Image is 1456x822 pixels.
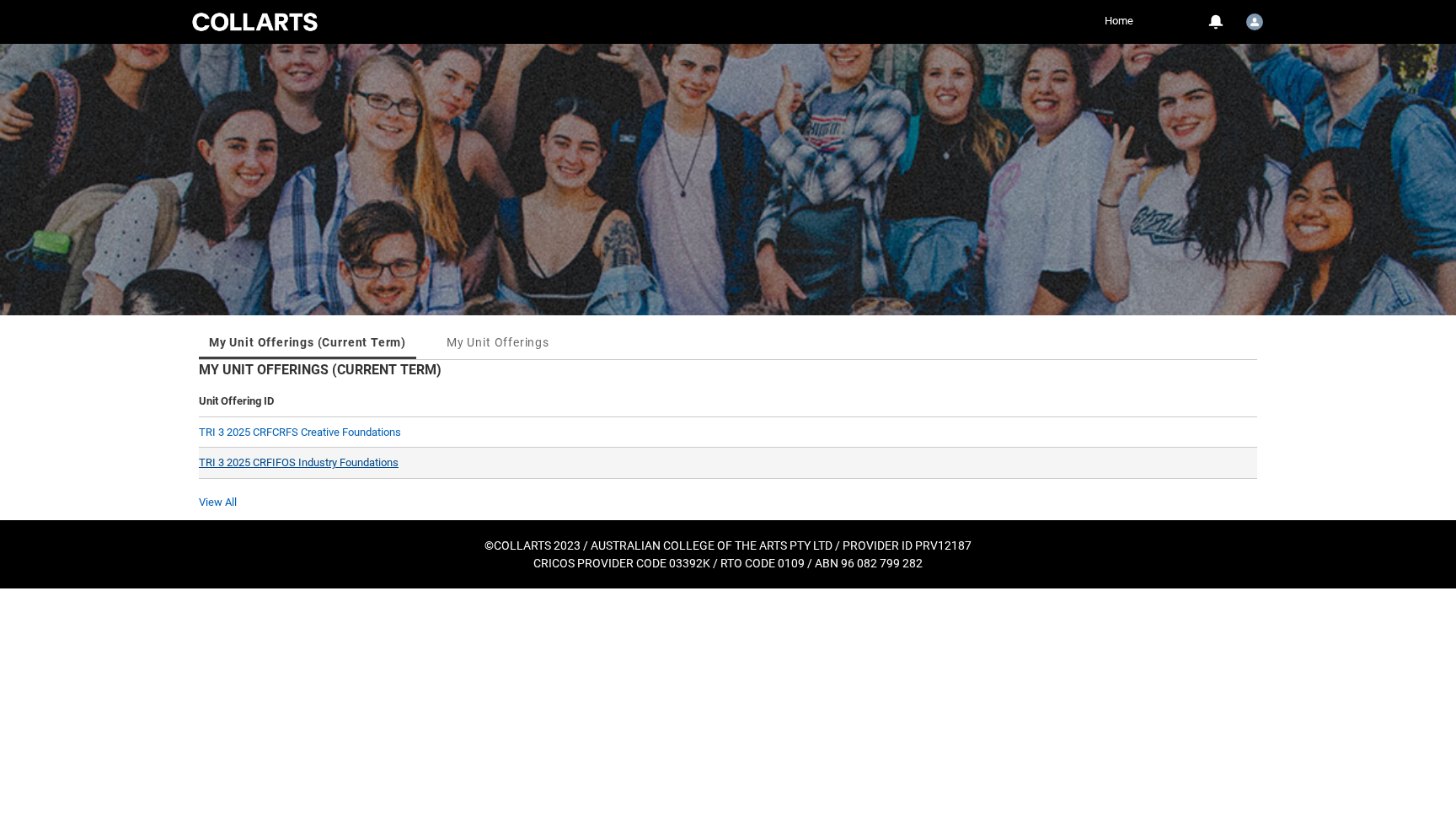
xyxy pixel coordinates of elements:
[447,325,549,359] a: My Unit Offerings
[199,496,237,508] a: View All Unit Enrolments
[199,456,399,469] a: TRI 3 2025 CRFIFOS Industry Foundations
[1242,7,1267,34] button: User Profile Tristan.Courtney
[1246,13,1263,30] img: Tristan.Courtney
[199,325,416,359] li: My Unit Offerings (Current Term)
[209,325,406,359] a: My Unit Offerings (Current Term)
[436,325,559,359] li: My Unit Offerings
[1100,8,1137,34] a: Home
[199,426,401,438] a: TRI 3 2025 CRFCRFS Creative Foundations
[199,360,1257,386] h2: My Unit Offerings (Current Term)
[199,386,1257,417] th: Unit Offering ID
